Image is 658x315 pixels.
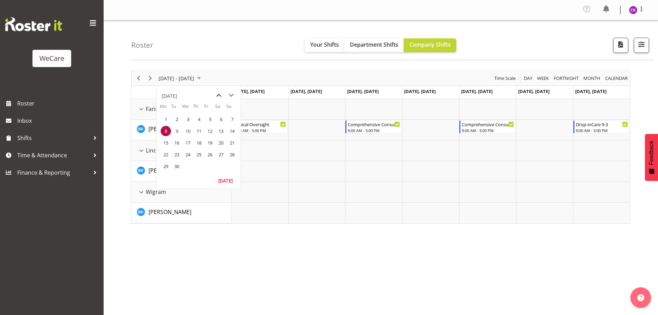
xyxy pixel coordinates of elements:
span: Week [536,74,550,83]
span: Sunday, September 7, 2025 [227,114,237,124]
th: Tu [171,103,182,113]
span: Thursday, September 25, 2025 [194,149,204,160]
a: [PERSON_NAME] [149,125,191,133]
th: Fr [204,103,215,113]
span: calendar [604,74,628,83]
button: Timeline Day [523,74,534,83]
span: [PERSON_NAME] [149,167,191,174]
span: Sunday, September 14, 2025 [227,126,237,136]
span: Saturday, September 27, 2025 [216,149,226,160]
button: Month [604,74,629,83]
div: 9:00 AM - 3:00 PM [576,128,628,133]
div: Brian Ko"s event - Comprehensive Consult 9-5 Begin From Friday, September 12, 2025 at 9:00:00 AM ... [459,120,516,133]
span: Time & Attendance [17,150,90,160]
span: [DATE], [DATE] [404,88,436,94]
span: Thursday, September 18, 2025 [194,138,204,148]
td: Wigram resource [132,182,231,203]
span: Friday, September 26, 2025 [205,149,215,160]
button: Timeline Month [582,74,602,83]
img: chloe-kim10479.jpg [629,6,637,14]
span: Wednesday, September 24, 2025 [183,149,193,160]
span: Saturday, September 13, 2025 [216,126,226,136]
span: Your Shifts [310,41,339,48]
span: [DATE] - [DATE] [158,74,195,83]
span: Friday, September 5, 2025 [205,114,215,124]
span: Shifts [17,133,90,143]
th: Su [226,103,237,113]
button: Previous [134,74,143,83]
img: help-xxl-2.png [637,294,644,301]
th: Th [193,103,204,113]
img: Rosterit website logo [5,17,62,31]
th: We [182,103,193,113]
div: Next [144,71,156,85]
span: Department Shifts [350,41,398,48]
td: Faringdon resource [132,99,231,120]
button: Company Shifts [404,38,456,52]
span: [DATE], [DATE] [233,88,265,94]
button: Feedback - Show survey [645,134,658,181]
div: 9:00 AM - 5:00 PM [348,128,400,133]
span: Monday, September 29, 2025 [161,161,171,172]
button: Filter Shifts [634,38,649,53]
button: Department Shifts [344,38,404,52]
div: Brian Ko"s event - Clinical Oversight Begin From Monday, September 8, 2025 at 9:00:00 AM GMT+12:0... [232,120,288,133]
span: Roster [17,98,100,109]
button: Time Scale [493,74,517,83]
span: Saturday, September 20, 2025 [216,138,226,148]
span: [DATE], [DATE] [518,88,550,94]
th: Mo [160,103,171,113]
div: Previous [133,71,144,85]
div: Brian Ko"s event - Comprehensive Consult 9-5 Begin From Wednesday, September 10, 2025 at 9:00:00 ... [345,120,402,133]
div: Timeline Week of September 8, 2025 [131,71,630,224]
span: Wednesday, September 3, 2025 [183,114,193,124]
span: Saturday, September 6, 2025 [216,114,226,124]
td: Lincoln resource [132,140,231,161]
span: [DATE], [DATE] [461,88,493,94]
div: Drop-inCare 9-3 [576,121,628,128]
span: Tuesday, September 2, 2025 [172,114,182,124]
span: Tuesday, September 9, 2025 [172,126,182,136]
span: Lincoln [146,146,164,155]
div: Brian Ko"s event - Drop-inCare 9-3 Begin From Sunday, September 14, 2025 at 9:00:00 AM GMT+12:00 ... [573,120,630,133]
td: Brian Ko resource [132,161,231,182]
span: Day [523,74,533,83]
td: Brian Ko resource [132,203,231,223]
span: Company Shifts [409,41,451,48]
span: Wednesday, September 10, 2025 [183,126,193,136]
button: Fortnight [553,74,580,83]
button: Next [146,74,155,83]
div: 9:00 AM - 5:00 PM [462,128,514,133]
span: Monday, September 8, 2025 [161,126,171,136]
span: Tuesday, September 16, 2025 [172,138,182,148]
span: Finance & Reporting [17,167,90,178]
span: Monday, September 15, 2025 [161,138,171,148]
span: Inbox [17,115,100,126]
h4: Roster [131,41,153,49]
button: September 08 - 14, 2025 [158,74,204,83]
span: Tuesday, September 30, 2025 [172,161,182,172]
div: Clinical Oversight [234,121,286,128]
button: Your Shifts [305,38,344,52]
span: [DATE], [DATE] [290,88,322,94]
span: Tuesday, September 23, 2025 [172,149,182,160]
div: WeCare [39,53,64,64]
a: [PERSON_NAME] [149,208,191,216]
span: [DATE], [DATE] [347,88,379,94]
div: Comprehensive Consult 9-5 [348,121,400,128]
button: Download a PDF of the roster according to the set date range. [613,38,628,53]
div: title [162,89,177,103]
span: Month [583,74,601,83]
span: Thursday, September 4, 2025 [194,114,204,124]
span: Monday, September 22, 2025 [161,149,171,160]
span: Faringdon [146,105,172,113]
button: next month [225,89,237,102]
button: Timeline Week [536,74,550,83]
th: Sa [215,103,226,113]
span: Wigram [146,188,166,196]
span: Feedback [648,141,655,165]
